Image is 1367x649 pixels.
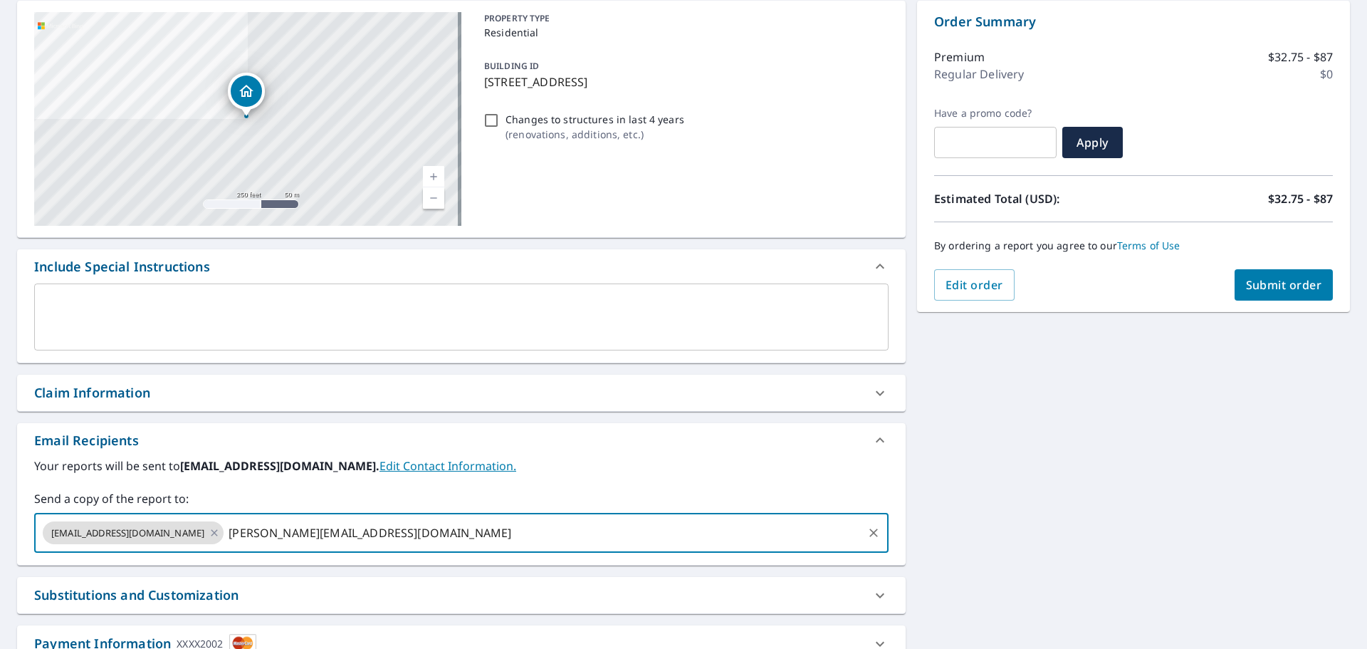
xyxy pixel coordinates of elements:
button: Submit order [1235,269,1334,301]
div: Dropped pin, building 1, Residential property, 25520 Hillside Rd Los Gatos, CA 95033 [228,73,265,117]
p: ( renovations, additions, etc. ) [506,127,684,142]
div: Email Recipients [17,423,906,457]
p: $32.75 - $87 [1268,48,1333,66]
div: Claim Information [34,383,150,403]
a: Current Level 17, Zoom In [423,166,444,187]
p: $32.75 - $87 [1268,190,1333,207]
label: Your reports will be sent to [34,457,889,474]
span: [EMAIL_ADDRESS][DOMAIN_NAME] [43,526,213,540]
p: $0 [1320,66,1333,83]
p: PROPERTY TYPE [484,12,883,25]
div: Email Recipients [34,431,139,450]
div: Substitutions and Customization [17,577,906,613]
label: Have a promo code? [934,107,1057,120]
div: Claim Information [17,375,906,411]
a: Terms of Use [1117,239,1180,252]
p: Order Summary [934,12,1333,31]
p: Residential [484,25,883,40]
div: Include Special Instructions [34,257,210,276]
span: Edit order [946,277,1003,293]
p: [STREET_ADDRESS] [484,73,883,90]
p: BUILDING ID [484,60,539,72]
p: Premium [934,48,985,66]
p: Regular Delivery [934,66,1024,83]
label: Send a copy of the report to: [34,490,889,507]
a: EditContactInfo [379,458,516,474]
div: Substitutions and Customization [34,586,239,605]
span: Submit order [1246,277,1322,293]
div: [EMAIL_ADDRESS][DOMAIN_NAME] [43,521,224,544]
p: By ordering a report you agree to our [934,239,1333,252]
div: Include Special Instructions [17,249,906,284]
a: Current Level 17, Zoom Out [423,187,444,209]
span: Apply [1074,135,1111,150]
button: Clear [864,523,884,543]
b: [EMAIL_ADDRESS][DOMAIN_NAME]. [180,458,379,474]
button: Edit order [934,269,1015,301]
button: Apply [1062,127,1123,158]
p: Estimated Total (USD): [934,190,1133,207]
p: Changes to structures in last 4 years [506,112,684,127]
